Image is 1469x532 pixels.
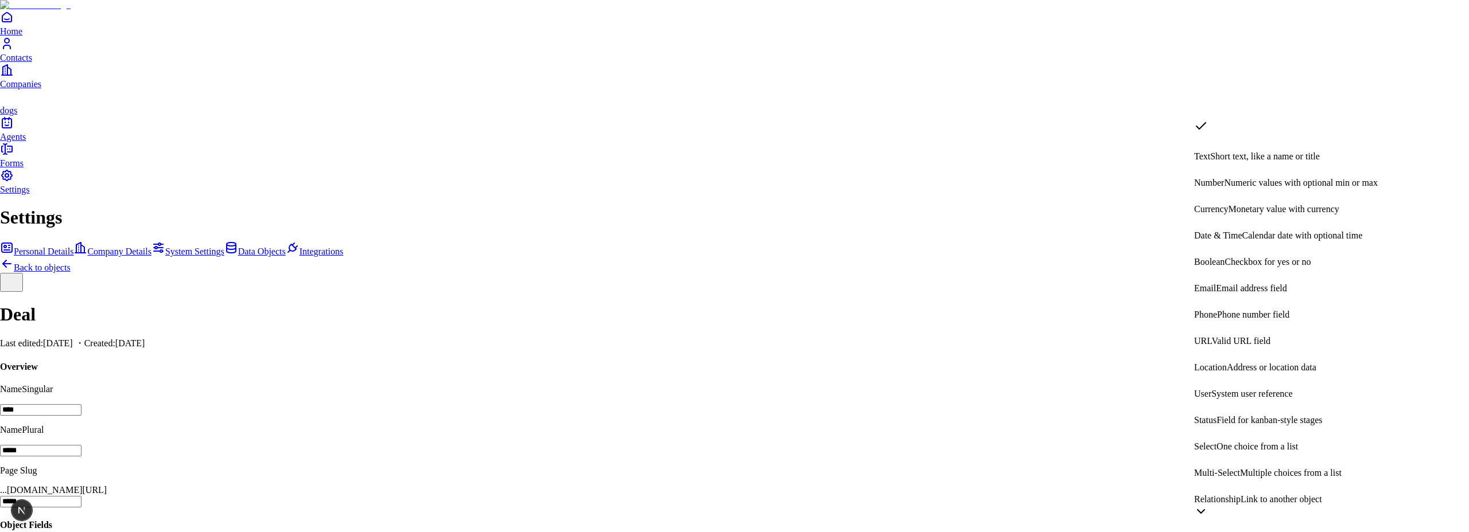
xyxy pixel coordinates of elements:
[1211,389,1292,398] span: System user reference
[1194,336,1212,346] span: URL
[1217,310,1289,319] span: Phone number field
[1216,283,1287,293] span: Email address field
[1194,178,1224,187] span: Number
[1194,441,1217,451] span: Select
[1194,468,1240,478] span: Multi-Select
[1194,494,1241,504] span: Relationship
[1194,310,1217,319] span: Phone
[1194,151,1210,161] span: Text
[1194,204,1229,214] span: Currency
[1194,415,1217,425] span: Status
[1240,468,1342,478] span: Multiple choices from a list
[1194,257,1225,267] span: Boolean
[1210,151,1320,161] span: Short text, like a name or title
[1194,230,1242,240] span: Date & Time
[1217,415,1322,425] span: Field for kanban-style stages
[1217,441,1298,451] span: One choice from a list
[1194,283,1216,293] span: Email
[1212,336,1271,346] span: Valid URL field
[1194,389,1211,398] span: User
[1194,362,1227,372] span: Location
[1241,494,1322,504] span: Link to another object
[1229,204,1339,214] span: Monetary value with currency
[1225,257,1311,267] span: Checkbox for yes or no
[1227,362,1316,372] span: Address or location data
[1224,178,1378,187] span: Numeric values with optional min or max
[1242,230,1363,240] span: Calendar date with optional time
